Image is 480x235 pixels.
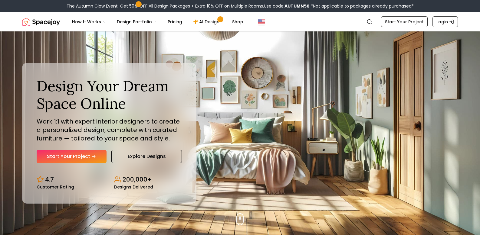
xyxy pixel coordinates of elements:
[22,12,458,31] nav: Global
[22,16,60,28] img: Spacejoy Logo
[37,117,182,143] p: Work 1:1 with expert interior designers to create a personalized design, complete with curated fu...
[37,170,182,189] div: Design stats
[227,16,248,28] a: Shop
[123,175,152,184] p: 200,000+
[67,16,248,28] nav: Main
[67,3,414,9] div: The Autumn Glow Event-Get 50% OFF All Design Packages + Extra 10% OFF on Multiple Rooms.
[258,18,265,25] img: United States
[22,16,60,28] a: Spacejoy
[310,3,414,9] span: *Not applicable to packages already purchased*
[45,175,54,184] p: 4.7
[284,3,310,9] b: AUTUMN50
[432,16,458,27] a: Login
[112,16,162,28] button: Design Portfolio
[264,3,310,9] span: Use code:
[37,185,74,189] small: Customer Rating
[111,150,182,163] a: Explore Designs
[381,16,428,27] a: Start Your Project
[163,16,187,28] a: Pricing
[67,16,111,28] button: How It Works
[37,77,182,112] h1: Design Your Dream Space Online
[188,16,226,28] a: AI Design
[37,150,107,163] a: Start Your Project
[114,185,153,189] small: Designs Delivered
